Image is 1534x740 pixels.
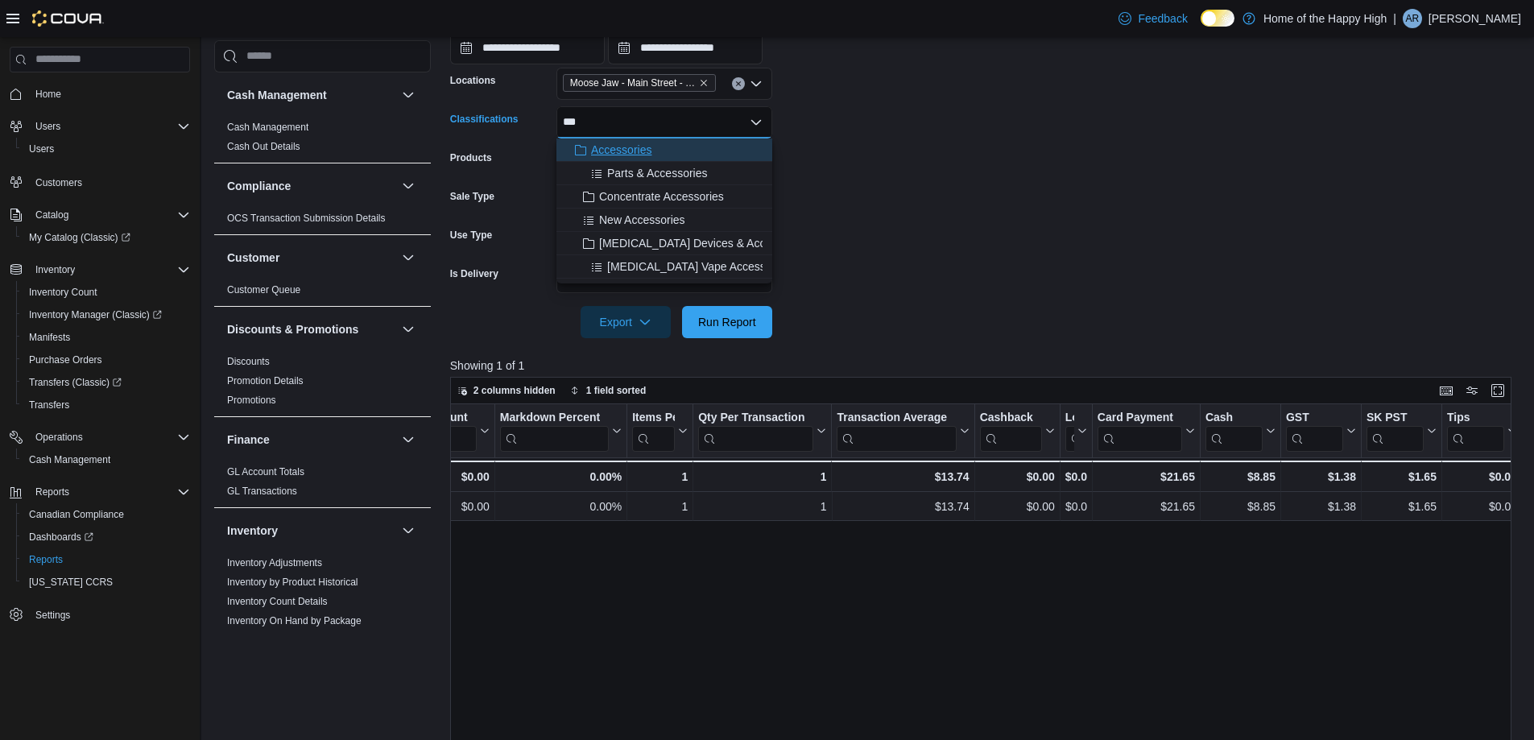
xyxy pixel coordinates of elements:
span: Promotions [227,394,276,407]
button: Close list of options [750,116,763,129]
button: 1 field sorted [564,381,653,400]
a: Dashboards [23,527,100,547]
span: Cash Out Details [227,140,300,153]
button: Items Per Transaction [632,411,688,452]
a: Promotion Details [227,375,304,387]
span: Inventory Manager (Classic) [23,305,190,325]
span: Concentrate Accessories [599,188,724,205]
input: Dark Mode [1201,10,1234,27]
div: Items Per Transaction [632,411,675,426]
span: GL Account Totals [227,465,304,478]
div: Customer [214,280,431,306]
span: GL Transactions [227,485,297,498]
div: Card Payment [1098,411,1182,452]
div: SK PST [1367,411,1424,452]
a: Users [23,139,60,159]
a: Transfers [23,395,76,415]
span: OCS Transaction Submission Details [227,212,386,225]
div: Qty Per Transaction [698,411,813,426]
button: Discounts & Promotions [227,321,395,337]
a: Reports [23,550,69,569]
div: Transaction Average [837,411,956,426]
label: Locations [450,74,496,87]
a: Cash Management [227,122,308,133]
span: Transfers (Classic) [23,373,190,392]
button: Transaction Average [837,411,969,452]
div: $0.00 [979,467,1054,486]
div: Discounts & Promotions [214,352,431,416]
button: Reports [16,548,196,571]
button: Finance [399,430,418,449]
div: Markdown Percent [500,411,609,426]
a: Purchase Orders [23,350,109,370]
label: Classifications [450,113,519,126]
button: Discounts & Promotions [399,320,418,339]
button: Compliance [227,178,395,194]
div: Compliance [214,209,431,234]
button: Home [3,82,196,105]
span: Customers [29,172,190,192]
button: Loyalty Redemptions [1065,411,1087,452]
div: SK PST [1367,411,1424,426]
button: Users [16,138,196,160]
div: Cash [1205,411,1263,452]
nav: Complex example [10,76,190,668]
div: $8.85 [1205,497,1276,516]
button: Inventory [29,260,81,279]
div: Loyalty Redemptions [1065,411,1074,426]
button: Operations [3,426,196,449]
span: Run Report [698,314,756,330]
span: 2 columns hidden [473,384,556,397]
a: Transfers (Classic) [23,373,128,392]
a: GL Transactions [227,486,297,497]
h3: Compliance [227,178,291,194]
div: $0.00 [1447,467,1517,486]
div: $0.00 [1065,497,1087,516]
button: Customer [227,250,395,266]
span: Moose Jaw - Main Street - Fire & Flower [563,74,716,92]
button: Reports [29,482,76,502]
div: Loyalty Redemptions [1065,411,1074,452]
a: Dashboards [16,526,196,548]
div: Alana Ratke [1403,9,1422,28]
a: Inventory Manager (Classic) [23,305,168,325]
span: Dashboards [29,531,93,544]
span: Reports [29,482,190,502]
span: Customer Queue [227,283,300,296]
span: Cash Management [23,450,190,469]
button: Qty Per Transaction [698,411,826,452]
span: Washington CCRS [23,573,190,592]
button: Remove Moose Jaw - Main Street - Fire & Flower from selection in this group [699,78,709,88]
button: Run Report [682,306,772,338]
div: 1 [632,467,688,486]
span: Inventory [35,263,75,276]
a: Inventory Count [23,283,104,302]
span: Canadian Compliance [23,505,190,524]
a: Home [29,85,68,104]
div: Cashback [979,411,1041,452]
button: Customers [3,170,196,193]
button: 2 columns hidden [451,381,562,400]
div: $1.38 [1286,467,1356,486]
input: Press the down key to open a popover containing a calendar. [608,32,763,64]
div: 1 [698,467,826,486]
span: [MEDICAL_DATA] Devices & Accessories [599,235,808,251]
span: Transfers [29,399,69,411]
p: Showing 1 of 1 [450,358,1523,374]
div: 0.00% [500,497,622,516]
span: Users [29,117,190,136]
span: Inventory Adjustments [227,556,322,569]
h3: Cash Management [227,87,327,103]
div: $21.65 [1098,467,1195,486]
button: Tips [1447,411,1517,452]
label: Is Delivery [450,267,498,280]
span: Inventory by Product Historical [227,576,358,589]
div: $0.00 [1065,467,1087,486]
button: Operations [29,428,89,447]
a: Feedback [1112,2,1193,35]
button: Catalog [29,205,75,225]
button: Inventory [399,521,418,540]
div: $8.85 [1205,467,1276,486]
div: Total Discount [390,411,476,426]
a: Inventory Manager (Classic) [16,304,196,326]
